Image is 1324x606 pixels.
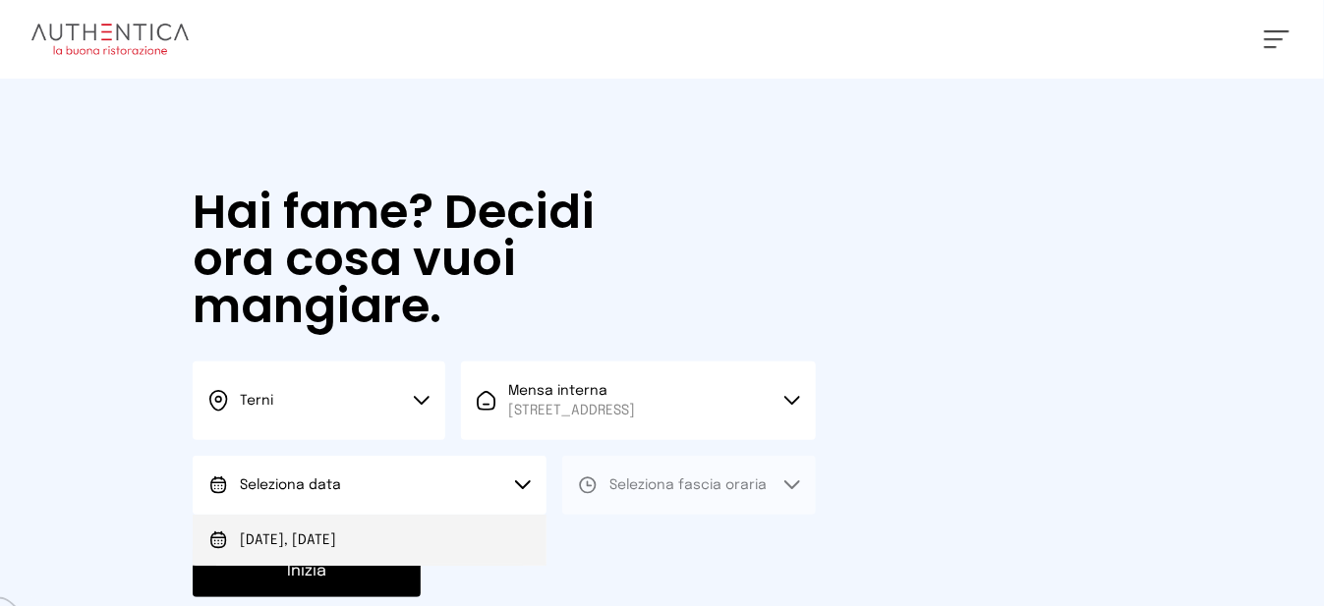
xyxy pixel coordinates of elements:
span: [DATE], [DATE] [240,530,336,550]
span: Seleziona data [240,478,341,492]
button: Inizia [193,546,421,597]
button: Seleziona fascia oraria [562,456,815,515]
span: Seleziona fascia oraria [609,478,767,492]
button: Seleziona data [193,456,547,515]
